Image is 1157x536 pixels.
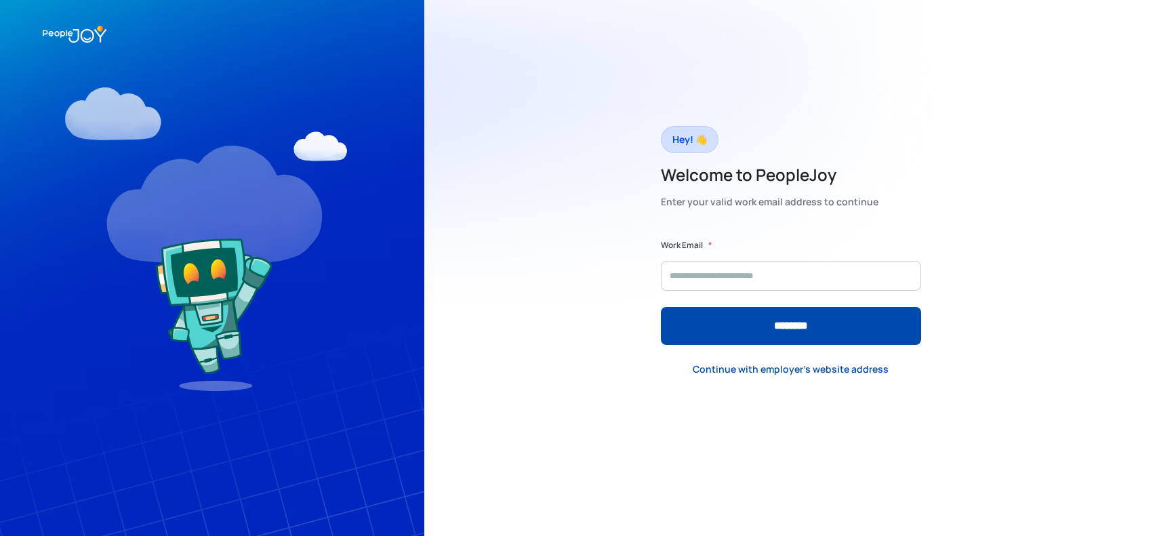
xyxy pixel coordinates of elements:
label: Work Email [661,239,703,252]
div: Continue with employer's website address [693,363,889,376]
a: Continue with employer's website address [682,355,899,383]
form: Form [661,239,921,345]
div: Enter your valid work email address to continue [661,192,878,211]
h2: Welcome to PeopleJoy [661,164,878,186]
div: Hey! 👋 [672,130,707,149]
